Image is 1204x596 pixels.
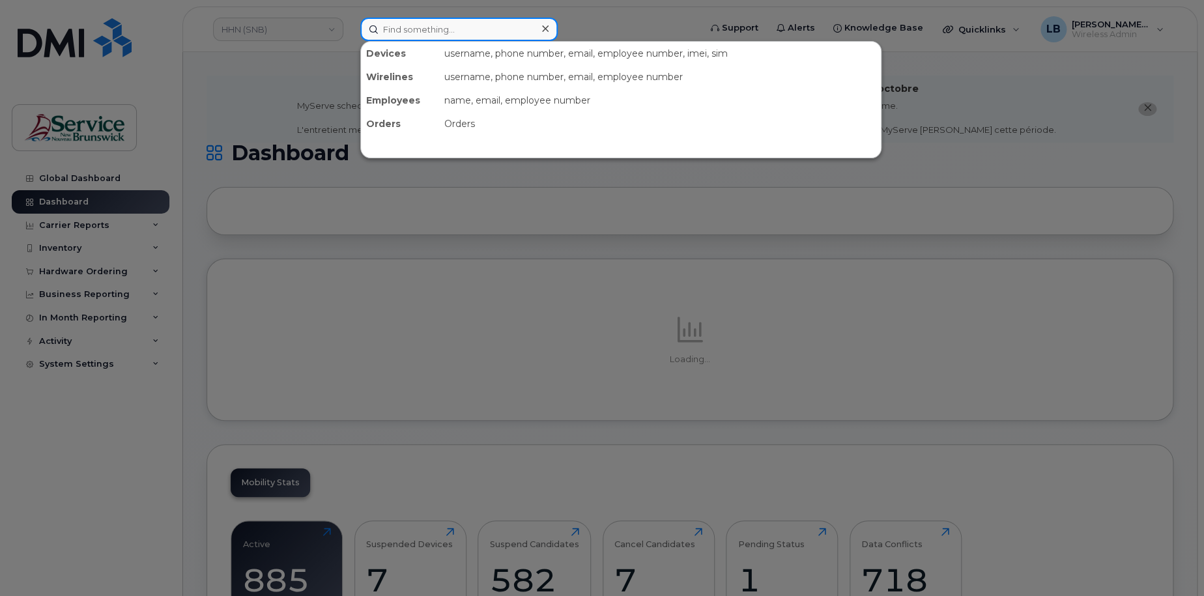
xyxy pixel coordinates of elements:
div: Orders [361,112,439,135]
div: Employees [361,89,439,112]
div: Orders [439,112,881,135]
div: username, phone number, email, employee number [439,65,881,89]
div: username, phone number, email, employee number, imei, sim [439,42,881,65]
div: Wirelines [361,65,439,89]
div: Devices [361,42,439,65]
div: name, email, employee number [439,89,881,112]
